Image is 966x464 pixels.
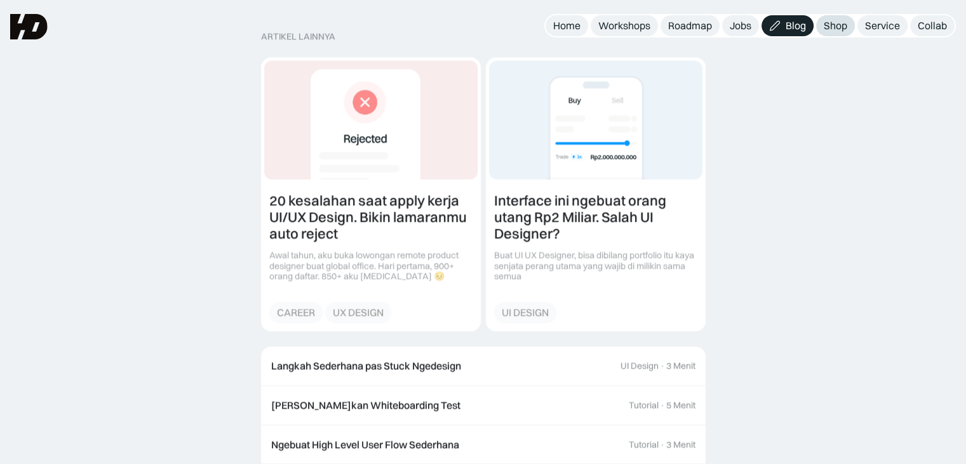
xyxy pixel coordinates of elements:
[668,19,712,32] div: Roadmap
[761,15,814,36] a: Blog
[660,439,665,450] div: ·
[666,400,695,411] div: 5 Menit
[722,15,759,36] a: Jobs
[271,359,461,372] div: Langkah Sederhana pas Stuck Ngedesign
[591,15,658,36] a: Workshops
[666,360,695,371] div: 3 Menit
[857,15,908,36] a: Service
[271,438,459,451] div: Ngebuat High Level User Flow Sederhana
[629,400,659,411] div: Tutorial
[261,346,706,386] a: Langkah Sederhana pas Stuck NgedesignUI Design·3 Menit
[816,15,855,36] a: Shop
[598,19,650,32] div: Workshops
[661,15,720,36] a: Roadmap
[660,400,665,411] div: ·
[910,15,955,36] a: Collab
[660,360,665,371] div: ·
[621,360,659,371] div: UI Design
[918,19,947,32] div: Collab
[666,439,695,450] div: 3 Menit
[730,19,751,32] div: Jobs
[261,31,706,42] div: ARTIKEL LAINNYA
[271,399,460,412] div: [PERSON_NAME]kan Whiteboarding Test
[824,19,847,32] div: Shop
[865,19,900,32] div: Service
[261,386,706,425] a: [PERSON_NAME]kan Whiteboarding TestTutorial·5 Menit
[629,439,659,450] div: Tutorial
[786,19,806,32] div: Blog
[546,15,588,36] a: Home
[553,19,580,32] div: Home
